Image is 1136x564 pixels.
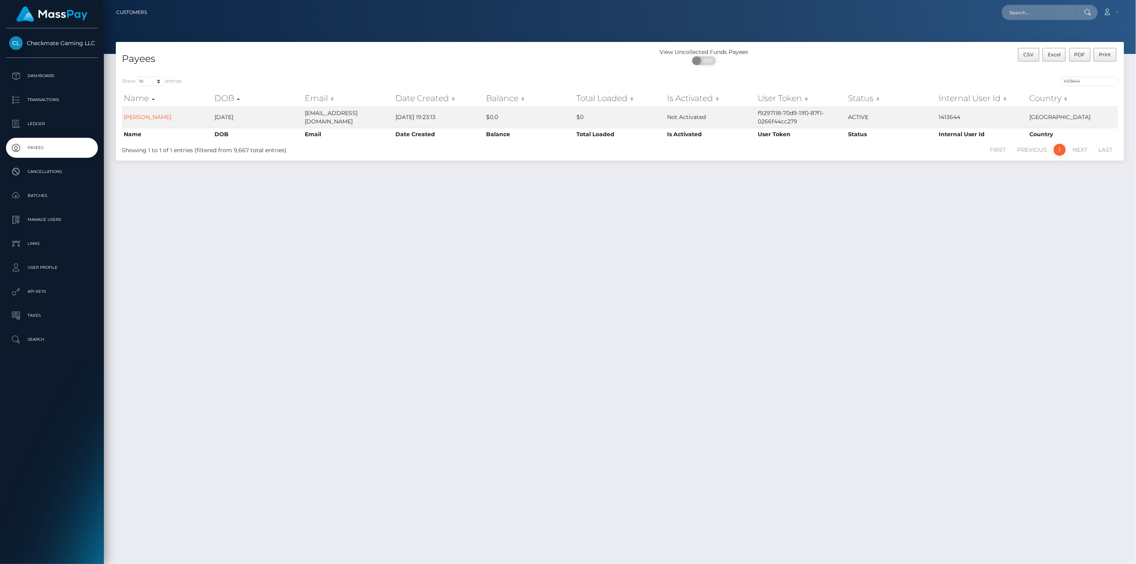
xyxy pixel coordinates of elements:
[9,142,95,154] p: Payees
[484,128,575,141] th: Balance
[846,90,937,106] th: Status: activate to sort column ascending
[6,330,98,350] a: Search
[665,107,756,128] td: Not Activated
[6,258,98,278] a: User Profile
[135,77,165,86] select: Showentries
[6,186,98,206] a: Batches
[303,107,393,128] td: [EMAIL_ADDRESS][DOMAIN_NAME]
[937,107,1027,128] td: 1413644
[1094,48,1116,62] button: Print
[393,90,484,106] th: Date Created: activate to sort column ascending
[9,70,95,82] p: Dashboard
[846,128,937,141] th: Status
[6,114,98,134] a: Ledger
[1027,128,1118,141] th: Country
[575,107,665,128] td: $0
[484,90,575,106] th: Balance: activate to sort column ascending
[16,6,87,22] img: MassPay Logo
[6,40,98,47] span: Checkmate Gaming LLC
[122,77,182,86] label: Show entries
[213,128,303,141] th: DOB
[303,90,393,106] th: Email: activate to sort column ascending
[124,113,171,121] a: [PERSON_NAME]
[122,128,213,141] th: Name
[122,143,530,155] div: Showing 1 to 1 of 1 entries (filtered from 9,667 total entries)
[122,52,614,66] h4: Payees
[6,234,98,254] a: Links
[9,118,95,130] p: Ledger
[620,48,788,56] div: View Uncollected Funds Payees
[393,107,484,128] td: [DATE] 19:23:13
[6,306,98,326] a: Taxes
[937,128,1027,141] th: Internal User Id
[1027,90,1118,106] th: Country: activate to sort column ascending
[1023,52,1034,58] span: CSV
[1054,144,1066,156] a: 1
[575,128,665,141] th: Total Loaded
[213,107,303,128] td: [DATE]
[9,286,95,298] p: API Keys
[213,90,303,106] th: DOB: activate to sort column descending
[484,107,575,128] td: $0.0
[1027,107,1118,128] td: [GEOGRAPHIC_DATA]
[1069,48,1091,62] button: PDF
[6,66,98,86] a: Dashboard
[9,166,95,178] p: Cancellations
[756,107,846,128] td: f9297118-70d9-11f0-87f1-0266f44cc279
[1048,52,1061,58] span: Excel
[1043,48,1066,62] button: Excel
[6,282,98,302] a: API Keys
[1002,5,1077,20] input: Search...
[1018,48,1039,62] button: CSV
[665,128,756,141] th: Is Activated
[9,214,95,226] p: Manage Users
[697,56,717,65] span: OFF
[6,90,98,110] a: Transactions
[1074,52,1085,58] span: PDF
[756,128,846,141] th: User Token
[303,128,393,141] th: Email
[9,262,95,274] p: User Profile
[665,90,756,106] th: Is Activated: activate to sort column ascending
[393,128,484,141] th: Date Created
[6,162,98,182] a: Cancellations
[1099,52,1111,58] span: Print
[116,4,147,21] a: Customers
[6,210,98,230] a: Manage Users
[756,90,846,106] th: User Token: activate to sort column ascending
[9,238,95,250] p: Links
[9,190,95,202] p: Batches
[937,90,1027,106] th: Internal User Id: activate to sort column ascending
[9,310,95,322] p: Taxes
[9,334,95,346] p: Search
[122,90,213,106] th: Name: activate to sort column ascending
[6,138,98,158] a: Payees
[9,36,23,50] img: Checkmate Gaming LLC
[846,107,937,128] td: ACTIVE
[9,94,95,106] p: Transactions
[1060,77,1118,86] input: Search transactions
[575,90,665,106] th: Total Loaded: activate to sort column ascending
